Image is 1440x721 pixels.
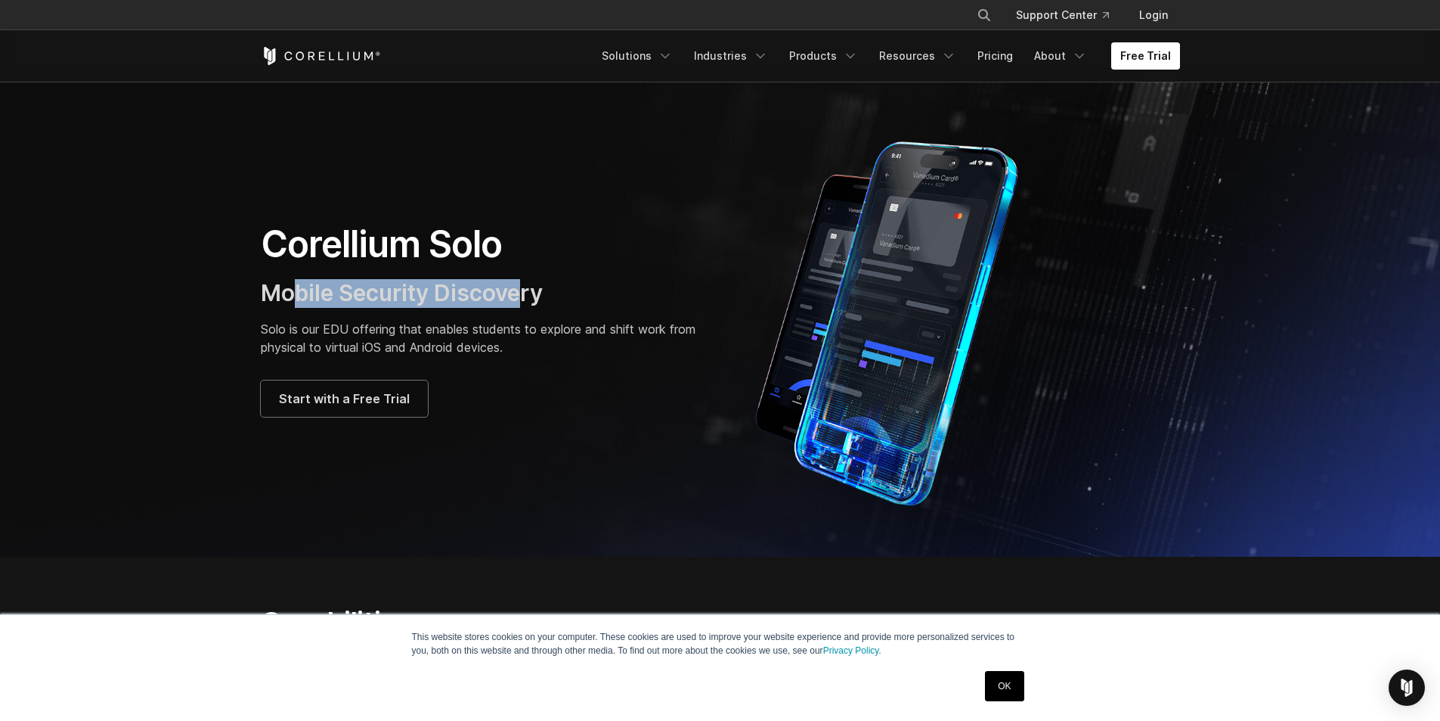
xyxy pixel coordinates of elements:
div: Navigation Menu [593,42,1180,70]
a: About [1025,42,1096,70]
a: Pricing [968,42,1022,70]
span: Mobile Security Discovery [261,279,543,306]
button: Search [971,2,998,29]
div: Open Intercom Messenger [1389,670,1425,706]
a: Industries [685,42,777,70]
a: Corellium Home [261,47,381,65]
span: Start with a Free Trial [279,390,410,408]
p: Solo is our EDU offering that enables students to explore and shift work from physical to virtual... [261,320,705,356]
div: Navigation Menu [958,2,1180,29]
h1: Corellium Solo [261,222,705,267]
a: Solutions [593,42,682,70]
a: Free Trial [1111,42,1180,70]
h2: Capabilities [261,605,863,639]
a: Privacy Policy. [823,645,881,656]
img: Corellium Solo for mobile app security solutions [735,130,1061,508]
a: Login [1127,2,1180,29]
a: OK [985,671,1023,701]
a: Resources [870,42,965,70]
a: Products [780,42,867,70]
p: This website stores cookies on your computer. These cookies are used to improve your website expe... [412,630,1029,657]
a: Support Center [1004,2,1121,29]
a: Start with a Free Trial [261,381,428,417]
